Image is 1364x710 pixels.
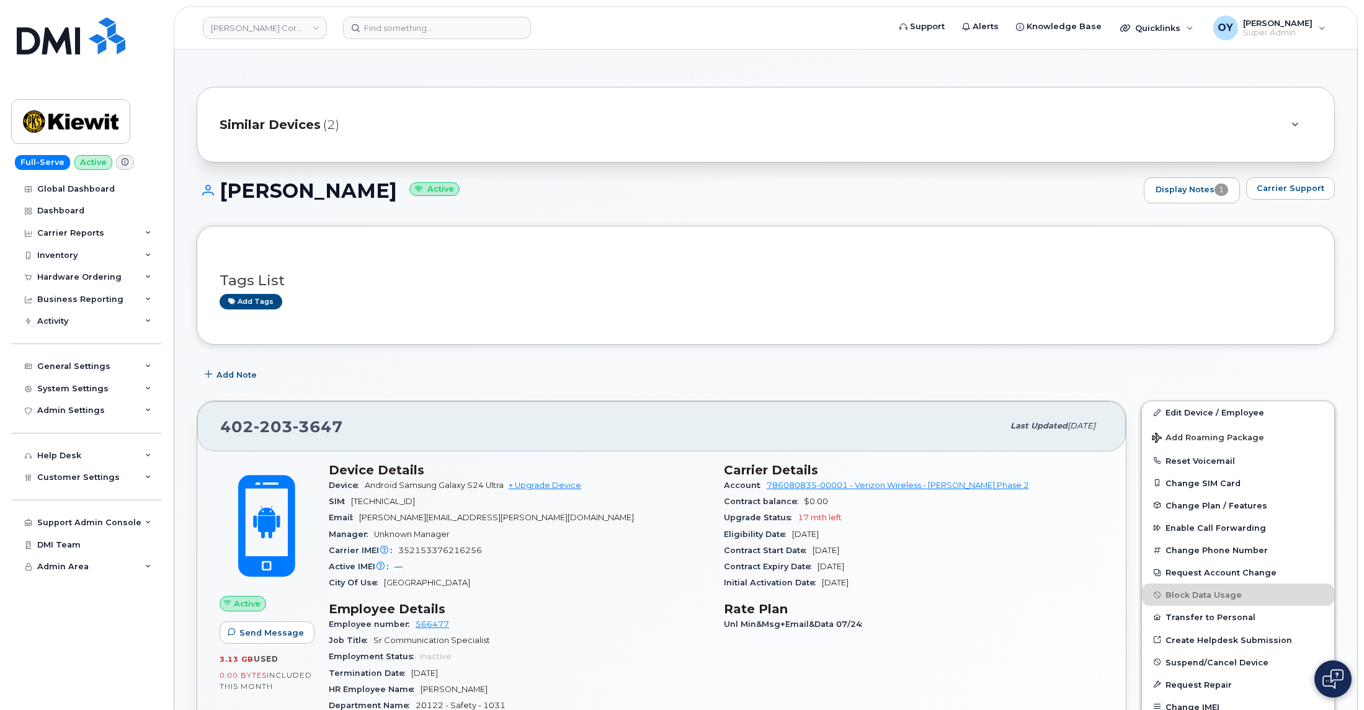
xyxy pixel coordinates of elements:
[239,627,304,639] span: Send Message
[724,601,1104,616] h3: Rate Plan
[822,578,849,587] span: [DATE]
[1166,500,1267,510] span: Change Plan / Features
[724,463,1104,477] h3: Carrier Details
[220,294,282,309] a: Add tags
[1142,450,1334,472] button: Reset Voicemail
[329,546,398,555] span: Carrier IMEI
[1142,651,1334,673] button: Suspend/Cancel Device
[1166,523,1266,533] span: Enable Call Forwarding
[329,685,421,694] span: HR Employee Name
[1142,424,1334,450] button: Add Roaming Package
[416,619,449,629] a: 566477
[818,562,844,571] span: [DATE]
[724,497,804,506] span: Contract balance
[329,701,416,710] span: Department Name
[293,417,343,436] span: 3647
[1152,433,1264,445] span: Add Roaming Package
[220,670,312,691] span: included this month
[384,578,470,587] span: [GEOGRAPHIC_DATA]
[220,273,1312,288] h3: Tags List
[329,619,416,629] span: Employee number
[373,636,490,645] span: Sr Communication Specialist
[329,497,351,506] span: SIM
[351,497,415,506] span: [TECHNICAL_ID]
[409,182,460,197] small: Active
[724,578,822,587] span: Initial Activation Date
[1142,494,1334,517] button: Change Plan / Features
[1068,421,1095,430] span: [DATE]
[220,116,321,134] span: Similar Devices
[394,562,403,571] span: —
[197,180,1138,202] h1: [PERSON_NAME]
[813,546,839,555] span: [DATE]
[329,562,394,571] span: Active IMEI
[1142,517,1334,539] button: Enable Call Forwarding
[329,463,709,477] h3: Device Details
[1010,421,1068,430] span: Last updated
[724,619,868,629] span: Unl Min&Msg+Email&Data 07/24
[220,417,343,436] span: 402
[724,513,798,522] span: Upgrade Status
[1142,673,1334,696] button: Request Repair
[1142,401,1334,424] a: Edit Device / Employee
[1215,184,1228,196] span: 1
[724,546,813,555] span: Contract Start Date
[1142,606,1334,628] button: Transfer to Personal
[329,601,709,616] h3: Employee Details
[329,668,411,678] span: Termination Date
[365,481,504,490] span: Android Samsung Galaxy S24 Ultra
[1246,177,1335,200] button: Carrier Support
[329,513,359,522] span: Email
[220,655,254,663] span: 3.13 GB
[1322,669,1344,689] img: Open chat
[509,481,581,490] a: + Upgrade Device
[329,530,374,539] span: Manager
[398,546,482,555] span: 352153376216256
[804,497,828,506] span: $0.00
[254,654,279,663] span: used
[416,701,506,710] span: 20122 - Safety - 1031
[220,621,314,644] button: Send Message
[359,513,634,522] span: [PERSON_NAME][EMAIL_ADDRESS][PERSON_NAME][DOMAIN_NAME]
[374,530,450,539] span: Unknown Manager
[1257,182,1324,194] span: Carrier Support
[216,369,257,381] span: Add Note
[197,363,267,386] button: Add Note
[724,530,792,539] span: Eligibility Date
[220,671,267,680] span: 0.00 Bytes
[254,417,293,436] span: 203
[421,685,488,694] span: [PERSON_NAME]
[234,598,261,610] span: Active
[329,481,365,490] span: Device
[1142,629,1334,651] a: Create Helpdesk Submission
[329,652,420,661] span: Employment Status
[420,652,452,661] span: Inactive
[798,513,842,522] span: 17 mth left
[1166,657,1268,667] span: Suspend/Cancel Device
[411,668,438,678] span: [DATE]
[1144,177,1240,203] a: Display Notes1
[1142,472,1334,494] button: Change SIM Card
[1142,539,1334,561] button: Change Phone Number
[724,481,767,490] span: Account
[767,481,1029,490] a: 786080835-00001 - Verizon Wireless - [PERSON_NAME] Phase 2
[1142,584,1334,606] button: Block Data Usage
[1142,561,1334,584] button: Request Account Change
[329,578,384,587] span: City Of Use
[329,636,373,645] span: Job Title
[323,116,339,134] span: (2)
[792,530,819,539] span: [DATE]
[724,562,818,571] span: Contract Expiry Date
